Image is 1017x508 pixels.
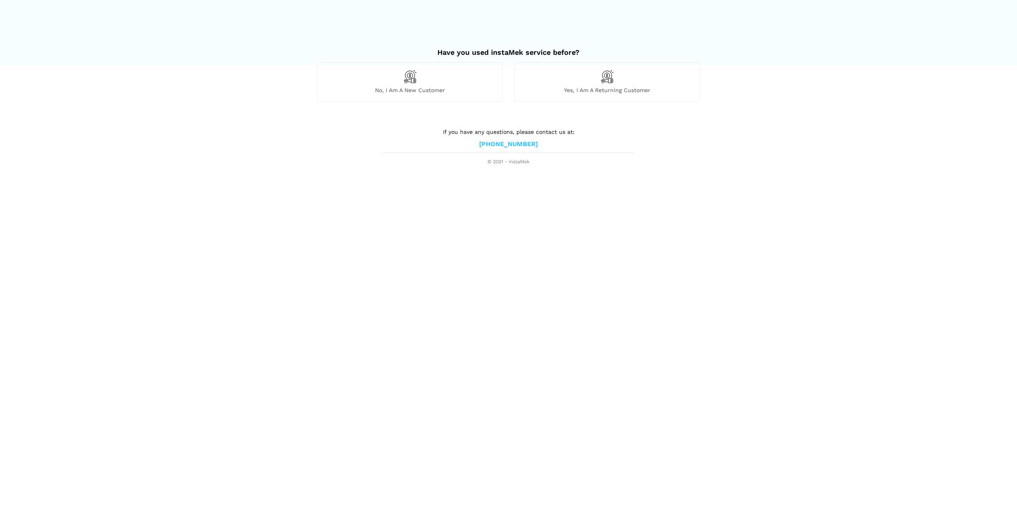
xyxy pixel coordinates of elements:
[317,40,700,57] h2: Have you used instaMek service before?
[479,140,538,149] a: [PHONE_NUMBER]
[383,159,634,165] span: © 2021 - instaMek
[515,87,699,94] span: Yes, I am a returning customer
[383,127,634,136] p: If you have any questions, please contact us at:
[318,87,502,94] span: No, I am a new customer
